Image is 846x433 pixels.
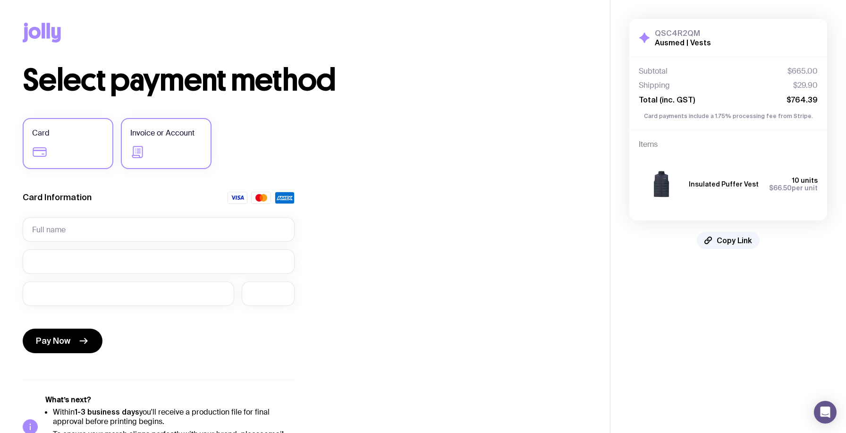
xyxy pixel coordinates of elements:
[639,112,818,120] p: Card payments include a 1.75% processing fee from Stripe.
[787,95,818,104] span: $764.39
[793,81,818,90] span: $29.90
[717,236,752,245] span: Copy Link
[639,95,695,104] span: Total (inc. GST)
[23,217,295,242] input: Full name
[251,289,285,298] iframe: Secure CVC input frame
[130,127,195,139] span: Invoice or Account
[769,184,818,192] span: per unit
[639,81,670,90] span: Shipping
[689,180,759,188] h3: Insulated Puffer Vest
[639,140,818,149] h4: Items
[32,257,285,266] iframe: Secure card number input frame
[655,28,711,38] h3: QSC4R2QM
[75,408,139,416] strong: 1-3 business days
[36,335,70,347] span: Pay Now
[697,232,760,249] button: Copy Link
[639,67,668,76] span: Subtotal
[32,127,50,139] span: Card
[655,38,711,47] h2: Ausmed | Vests
[53,407,295,426] li: Within you'll receive a production file for final approval before printing begins.
[787,67,818,76] span: $665.00
[814,401,837,424] div: Open Intercom Messenger
[32,289,225,298] iframe: Secure expiration date input frame
[23,329,102,353] button: Pay Now
[23,65,587,95] h1: Select payment method
[792,177,818,184] span: 10 units
[45,395,295,405] h5: What’s next?
[769,184,792,192] span: $66.50
[23,192,92,203] label: Card Information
